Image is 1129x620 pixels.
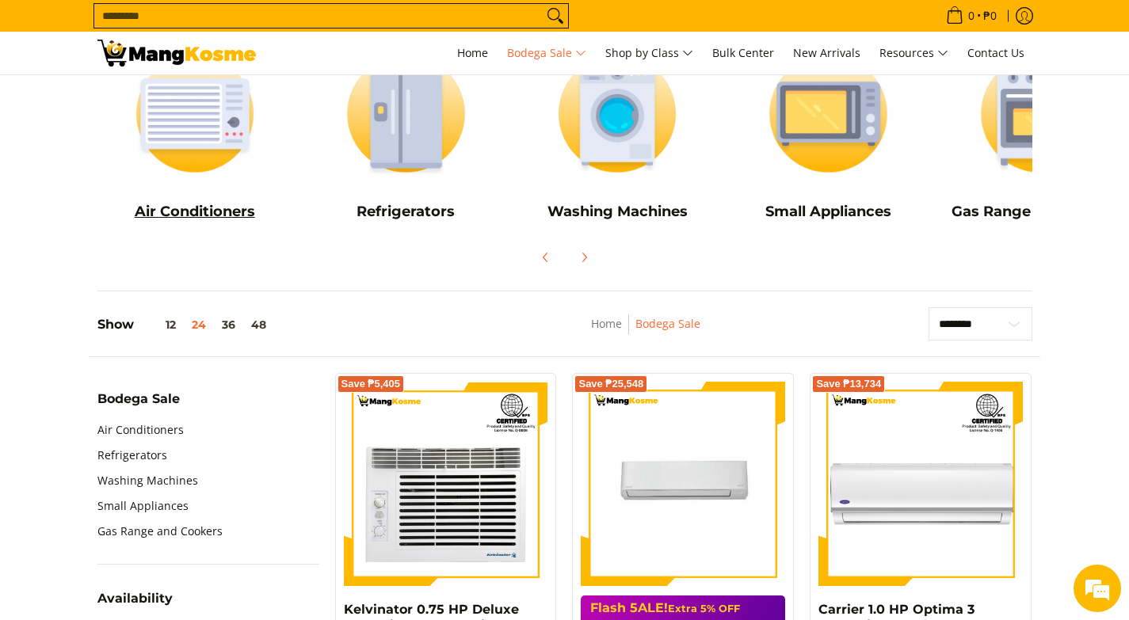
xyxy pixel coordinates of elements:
[97,519,223,544] a: Gas Range and Cookers
[704,32,782,74] a: Bulk Center
[243,318,274,331] button: 48
[97,393,180,417] summary: Open
[97,493,189,519] a: Small Appliances
[449,32,496,74] a: Home
[520,40,715,187] img: Washing Machines
[872,32,956,74] a: Resources
[499,32,594,74] a: Bodega Sale
[730,203,926,221] h5: Small Appliances
[785,32,868,74] a: New Arrivals
[308,40,504,232] a: Refrigerators Refrigerators
[581,382,785,586] img: Toshiba 2 HP New Model Split-Type Inverter Air Conditioner (Class A)
[457,45,488,60] span: Home
[184,318,214,331] button: 24
[793,45,860,60] span: New Arrivals
[344,382,548,586] img: Kelvinator 0.75 HP Deluxe Eco, Window-Type Air Conditioner (Class A)
[97,40,256,67] img: Bodega Sale l Mang Kosme: Cost-Efficient &amp; Quality Home Appliances
[214,318,243,331] button: 36
[308,203,504,221] h5: Refrigerators
[341,379,401,389] span: Save ₱5,405
[967,45,1024,60] span: Contact Us
[507,44,586,63] span: Bodega Sale
[635,316,700,331] a: Bodega Sale
[520,203,715,221] h5: Washing Machines
[97,203,293,221] h5: Air Conditioners
[981,10,999,21] span: ₱0
[566,240,601,275] button: Next
[134,318,184,331] button: 12
[97,592,173,605] span: Availability
[97,40,293,232] a: Air Conditioners Air Conditioners
[543,4,568,28] button: Search
[528,240,563,275] button: Previous
[959,32,1032,74] a: Contact Us
[597,32,701,74] a: Shop by Class
[818,382,1023,586] img: Carrier 1.0 HP Optima 3 R32 Split-Type Non-Inverter Air Conditioner (Class A)
[489,314,802,350] nav: Breadcrumbs
[941,7,1001,25] span: •
[97,393,180,405] span: Bodega Sale
[712,45,774,60] span: Bulk Center
[97,317,274,333] h5: Show
[879,44,948,63] span: Resources
[97,40,293,187] img: Air Conditioners
[730,40,926,187] img: Small Appliances
[97,592,173,617] summary: Open
[97,443,167,468] a: Refrigerators
[605,44,693,63] span: Shop by Class
[730,40,926,232] a: Small Appliances Small Appliances
[308,40,504,187] img: Refrigerators
[97,417,184,443] a: Air Conditioners
[272,32,1032,74] nav: Main Menu
[591,316,622,331] a: Home
[578,379,643,389] span: Save ₱25,548
[520,40,715,232] a: Washing Machines Washing Machines
[97,468,198,493] a: Washing Machines
[816,379,881,389] span: Save ₱13,734
[966,10,977,21] span: 0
